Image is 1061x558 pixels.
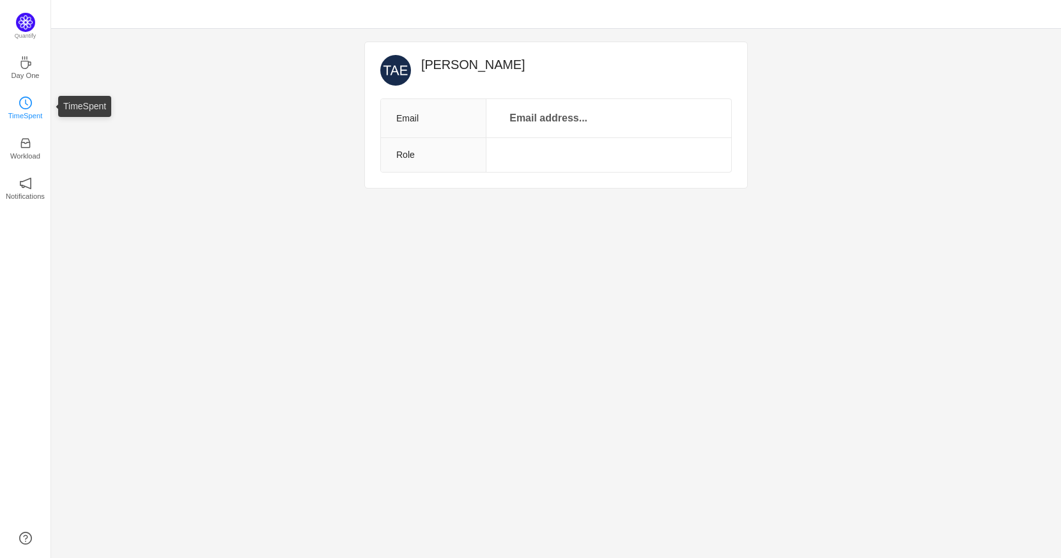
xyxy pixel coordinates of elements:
[6,190,45,202] p: Notifications
[381,99,486,138] th: Email
[10,150,40,162] p: Workload
[19,56,32,69] i: icon: coffee
[380,55,411,86] img: TY
[19,181,32,194] a: icon: notificationNotifications
[8,110,43,121] p: TimeSpent
[19,141,32,153] a: icon: inboxWorkload
[19,100,32,113] a: icon: clock-circleTimeSpent
[381,138,486,173] th: Role
[19,97,32,109] i: icon: clock-circle
[19,532,32,545] a: icon: question-circle
[421,55,732,74] h2: [PERSON_NAME]
[11,70,39,81] p: Day One
[16,13,35,32] img: Quantify
[19,60,32,73] a: icon: coffeeDay One
[502,109,595,127] p: Email address...
[15,32,36,41] p: Quantify
[19,137,32,150] i: icon: inbox
[19,177,32,190] i: icon: notification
